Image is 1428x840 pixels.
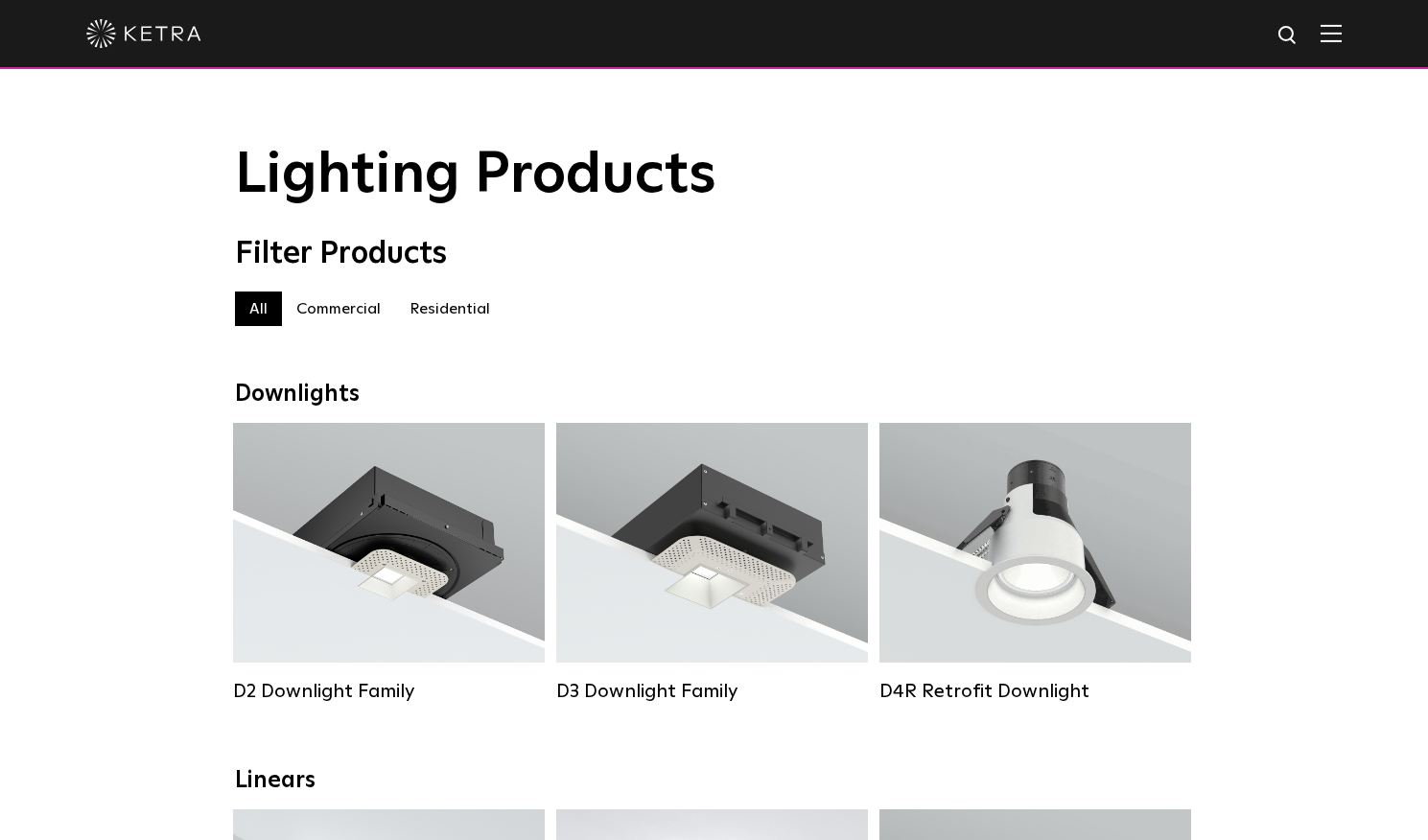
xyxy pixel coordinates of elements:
img: ketra-logo-2019-white [86,19,201,48]
label: Commercial [282,292,395,326]
a: D4R Retrofit Downlight Lumen Output:800Colors:White / BlackBeam Angles:15° / 25° / 40° / 60°Watta... [879,423,1191,703]
a: D3 Downlight Family Lumen Output:700 / 900 / 1100Colors:White / Black / Silver / Bronze / Paintab... [556,423,868,703]
div: D3 Downlight Family [556,680,868,703]
div: D4R Retrofit Downlight [879,680,1191,703]
label: Residential [395,292,504,326]
span: Lighting Products [235,147,716,204]
div: Downlights [235,381,1194,408]
div: D2 Downlight Family [233,680,545,703]
div: Linears [235,767,1194,795]
label: All [235,292,282,326]
img: search icon [1276,24,1300,48]
div: Filter Products [235,236,1194,272]
a: D2 Downlight Family Lumen Output:1200Colors:White / Black / Gloss Black / Silver / Bronze / Silve... [233,423,545,703]
img: Hamburger%20Nav.svg [1321,24,1342,42]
